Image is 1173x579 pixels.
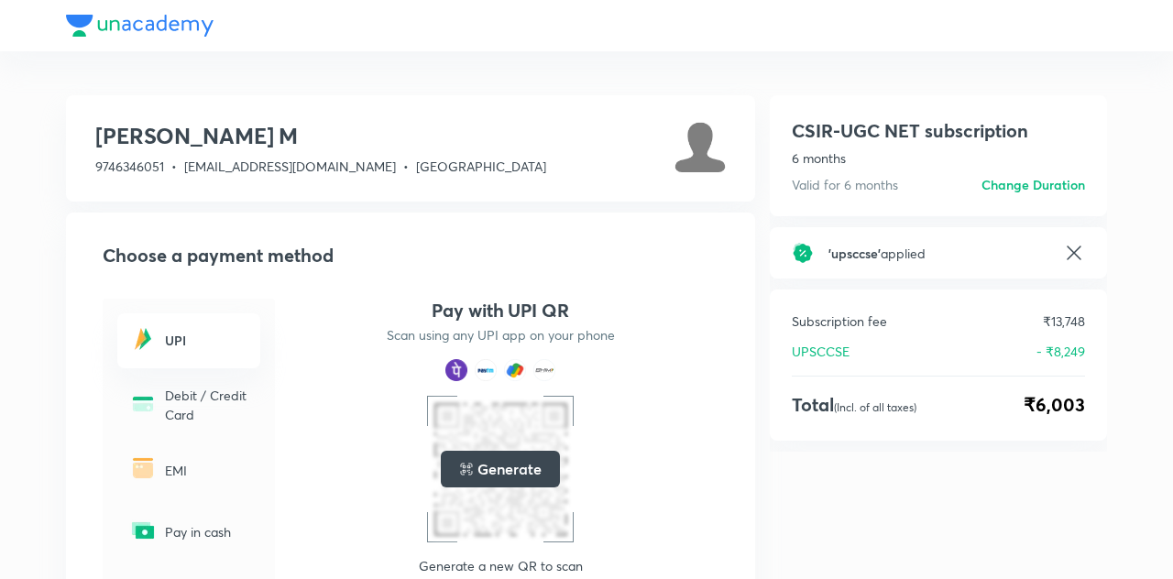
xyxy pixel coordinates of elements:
[792,391,916,419] h4: Total
[95,158,164,175] span: 9746346051
[128,389,158,419] img: -
[792,148,1085,168] p: 6 months
[419,557,583,575] p: Generate a new QR to scan
[792,117,1028,145] h1: CSIR-UGC NET subscription
[475,359,497,381] img: payment method
[674,121,726,172] img: Avatar
[128,516,158,545] img: -
[95,121,546,150] h3: [PERSON_NAME] M
[1036,342,1085,361] p: - ₹8,249
[184,158,396,175] span: [EMAIL_ADDRESS][DOMAIN_NAME]
[128,324,158,354] img: -
[445,359,467,381] img: payment method
[834,400,916,414] p: (Incl. of all taxes)
[477,458,541,480] h5: Generate
[792,311,887,331] p: Subscription fee
[533,359,555,381] img: payment method
[165,461,249,480] p: EMI
[459,462,474,476] img: loading..
[387,326,615,344] p: Scan using any UPI app on your phone
[1043,311,1085,331] p: ₹13,748
[416,158,546,175] span: [GEOGRAPHIC_DATA]
[165,386,249,424] p: Debit / Credit Card
[165,522,249,541] p: Pay in cash
[981,175,1085,194] h6: Change Duration
[792,175,898,194] p: Valid for 6 months
[171,158,177,175] span: •
[403,158,409,175] span: •
[432,299,569,322] h4: Pay with UPI QR
[165,331,249,350] h6: UPI
[1024,391,1085,419] span: ₹6,003
[828,245,881,262] span: ' upsccse '
[792,342,850,361] p: UPSCCSE
[504,359,526,381] img: payment method
[128,453,158,483] img: -
[103,242,726,269] h2: Choose a payment method
[828,244,1048,263] h6: applied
